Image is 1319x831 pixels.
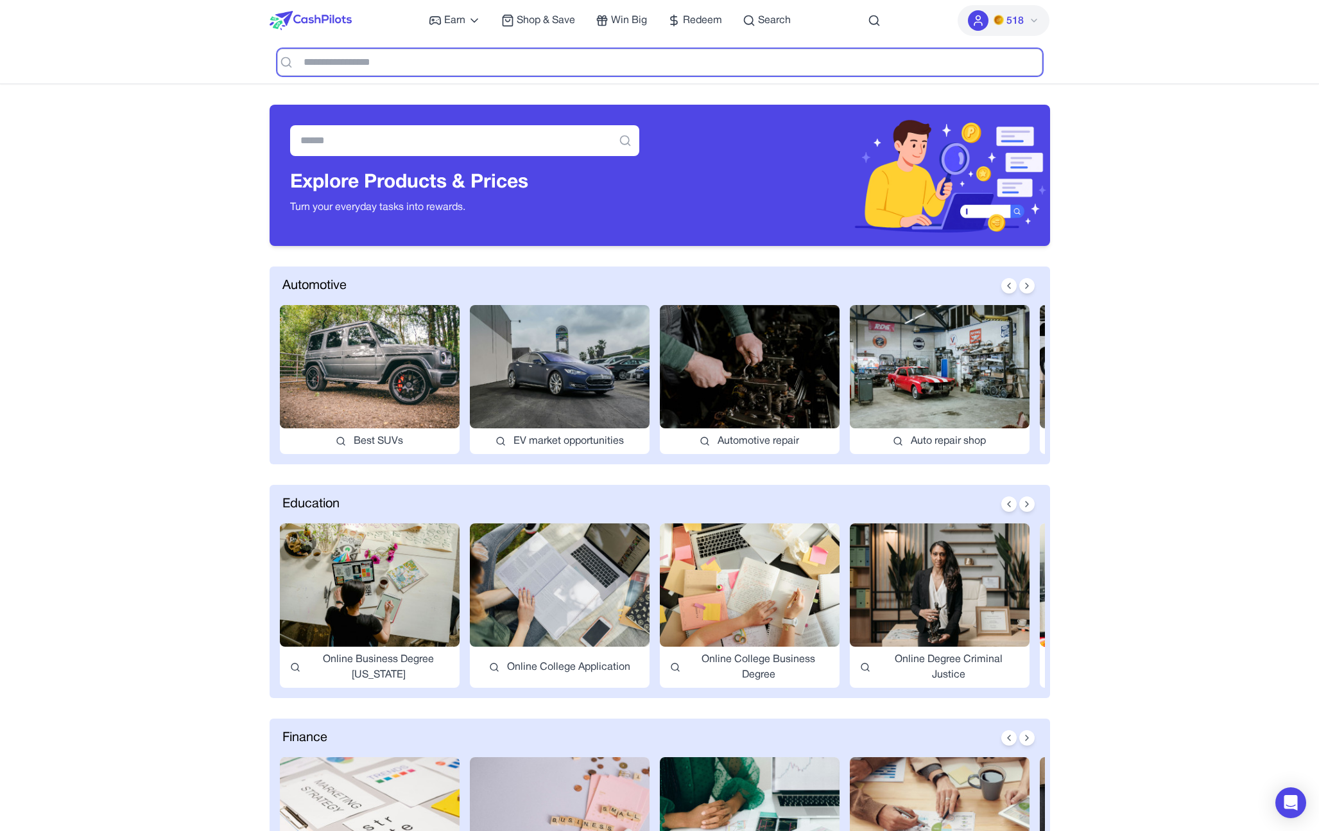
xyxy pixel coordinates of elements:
[444,13,465,28] span: Earn
[507,660,630,675] span: Online College Application
[517,13,575,28] span: Shop & Save
[282,277,347,295] span: Automotive
[596,13,647,28] a: Win Big
[1006,13,1024,29] span: 518
[282,495,340,513] span: Education
[354,433,403,449] span: Best SUVs
[611,13,647,28] span: Win Big
[1275,787,1306,818] div: Open Intercom Messenger
[743,13,791,28] a: Search
[290,171,639,195] h3: Explore Products & Prices
[513,433,624,449] span: EV market opportunities
[660,105,1050,246] img: Header decoration
[683,13,722,28] span: Redeem
[688,652,829,683] span: Online College Business Degree
[290,200,639,215] p: Turn your everyday tasks into rewards.
[282,729,327,747] span: Finance
[501,13,575,28] a: Shop & Save
[668,13,722,28] a: Redeem
[911,433,986,449] span: Auto repair shop
[429,13,481,28] a: Earn
[270,11,352,30] img: CashPilots Logo
[308,652,449,683] span: Online Business Degree [US_STATE]
[758,13,791,28] span: Search
[994,15,1004,25] img: PMs
[958,5,1049,36] button: PMs518
[718,433,799,449] span: Automotive repair
[878,652,1019,683] span: Online Degree Criminal Justice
